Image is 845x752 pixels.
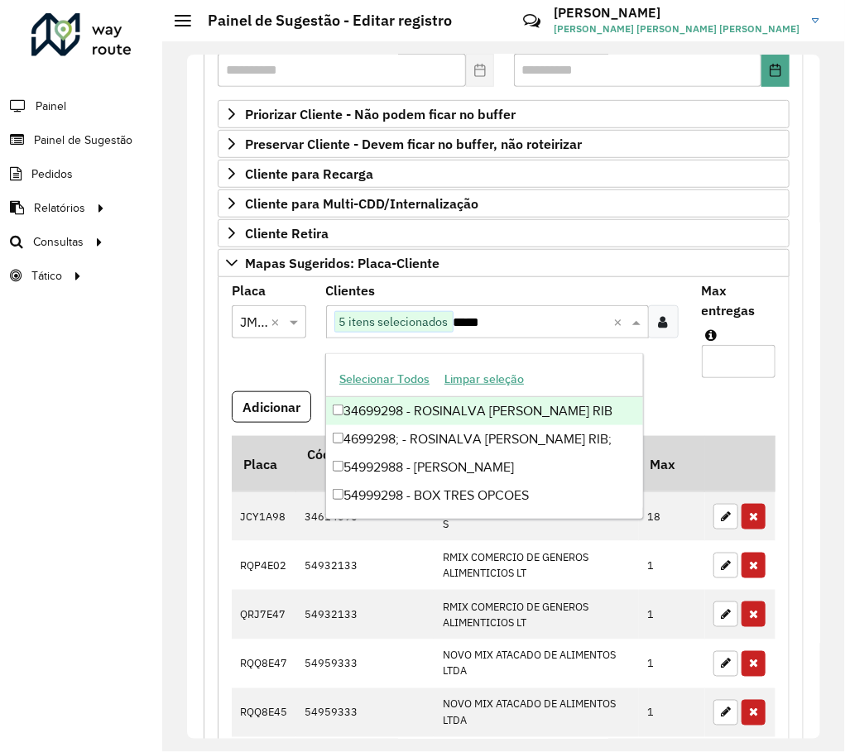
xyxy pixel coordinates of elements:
[271,312,286,332] span: Clear all
[245,108,516,121] span: Priorizar Cliente - Não podem ficar no buffer
[232,590,296,639] td: QRJ7E47
[554,5,799,21] h3: [PERSON_NAME]
[191,12,452,30] h2: Painel de Sugestão - Editar registro
[296,639,435,688] td: 54959333
[245,167,373,180] span: Cliente para Recarga
[218,249,790,277] a: Mapas Sugeridos: Placa-Cliente
[325,353,644,520] ng-dropdown-panel: Options list
[554,22,799,36] span: [PERSON_NAME] [PERSON_NAME] [PERSON_NAME]
[335,312,453,332] span: 5 itens selecionados
[218,130,790,158] a: Preservar Cliente - Devem ficar no buffer, não roteirizar
[296,590,435,639] td: 54932133
[33,233,84,251] span: Consultas
[34,199,85,217] span: Relatórios
[761,54,790,87] button: Choose Date
[232,688,296,737] td: RQQ8E45
[36,98,66,115] span: Painel
[296,491,435,540] td: 34614590
[434,541,638,590] td: RMIX COMERCIO DE GENEROS ALIMENTICIOS LT
[218,219,790,247] a: Cliente Retira
[639,590,705,639] td: 1
[31,165,73,183] span: Pedidos
[307,466,360,482] a: Copiar
[245,197,478,210] span: Cliente para Multi-CDD/Internalização
[296,688,435,737] td: 54959333
[326,425,643,453] div: 4699298; - ROSINALVA [PERSON_NAME] RIB;
[326,280,376,300] label: Clientes
[326,481,643,510] div: 54999298 - BOX TRES OPCOES
[232,280,266,300] label: Placa
[218,100,790,128] a: Priorizar Cliente - Não podem ficar no buffer
[218,160,790,188] a: Cliente para Recarga
[245,137,582,151] span: Preservar Cliente - Devem ficar no buffer, não roteirizar
[232,491,296,540] td: JCY1A98
[639,436,705,491] th: Max
[639,491,705,540] td: 18
[245,256,439,270] span: Mapas Sugeridos: Placa-Cliente
[437,366,531,392] button: Limpar seleção
[706,328,718,342] em: Máximo de clientes que serão colocados na mesma rota com os clientes informados
[296,436,435,491] th: Código Cliente
[326,397,643,425] div: 34699298 - ROSINALVA [PERSON_NAME] RIB
[639,688,705,737] td: 1
[245,227,329,240] span: Cliente Retira
[639,639,705,688] td: 1
[434,590,638,639] td: RMIX COMERCIO DE GENEROS ALIMENTICIOS LT
[232,436,296,491] th: Placa
[514,3,550,39] a: Contato Rápido
[702,280,776,320] label: Max entregas
[232,541,296,590] td: RQP4E02
[34,132,132,149] span: Painel de Sugestão
[31,267,62,285] span: Tático
[332,366,437,392] button: Selecionar Todos
[232,391,311,423] button: Adicionar
[434,639,638,688] td: NOVO MIX ATACADO DE ALIMENTOS LTDA
[639,541,705,590] td: 1
[232,639,296,688] td: RQQ8E47
[326,453,643,481] div: 54992988 - [PERSON_NAME]
[434,688,638,737] td: NOVO MIX ATACADO DE ALIMENTOS LTDA
[296,541,435,590] td: 54932133
[614,312,628,332] span: Clear all
[218,189,790,218] a: Cliente para Multi-CDD/Internalização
